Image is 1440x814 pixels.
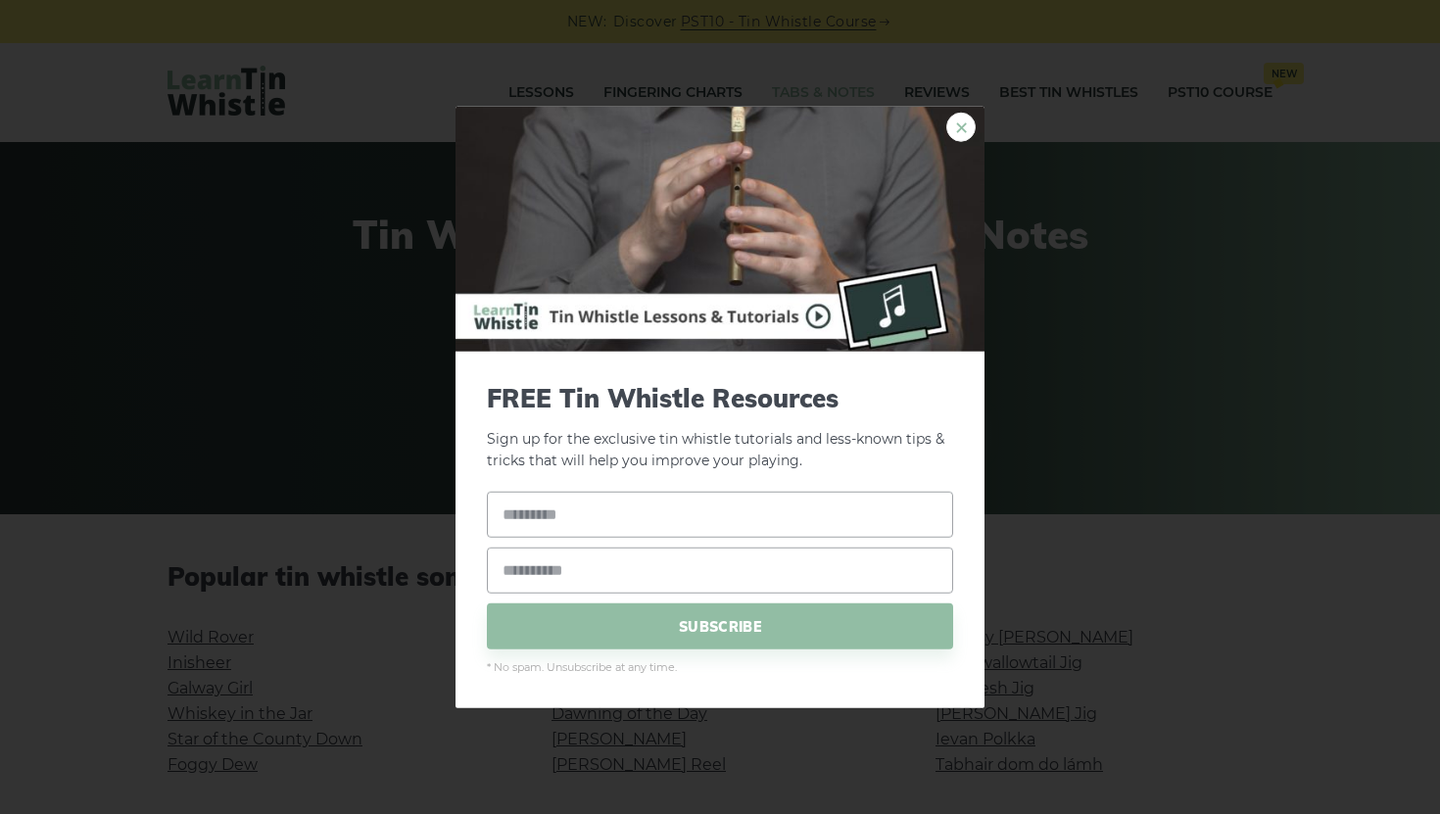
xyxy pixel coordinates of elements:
[456,106,984,351] img: Tin Whistle Buying Guide Preview
[487,659,953,677] span: * No spam. Unsubscribe at any time.
[487,382,953,472] p: Sign up for the exclusive tin whistle tutorials and less-known tips & tricks that will help you i...
[487,382,953,412] span: FREE Tin Whistle Resources
[487,603,953,649] span: SUBSCRIBE
[946,112,976,141] a: ×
